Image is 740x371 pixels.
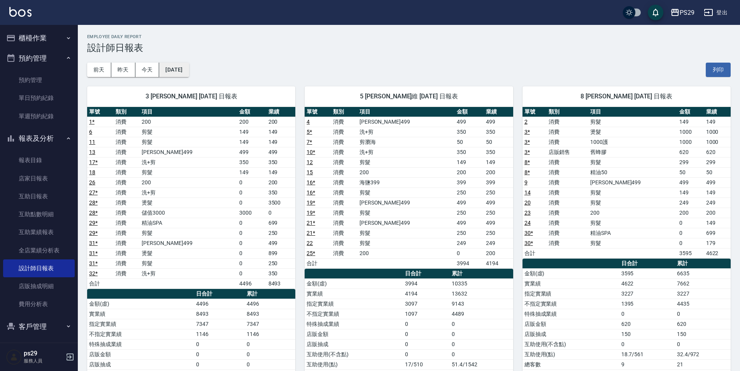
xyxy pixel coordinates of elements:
[588,228,677,238] td: 精油SPA
[547,218,589,228] td: 消費
[331,137,358,147] td: 消費
[704,187,731,198] td: 149
[87,107,295,289] table: a dense table
[704,208,731,218] td: 200
[267,137,296,147] td: 149
[677,198,704,208] td: 249
[331,208,358,218] td: 消費
[6,349,22,365] img: Person
[704,157,731,167] td: 299
[358,208,455,218] td: 剪髮
[194,319,245,329] td: 7347
[267,278,296,289] td: 8493
[704,177,731,187] td: 499
[675,268,731,278] td: 6635
[484,107,513,117] th: 業績
[677,218,704,228] td: 0
[3,241,75,259] a: 全店業績分析表
[237,198,267,208] td: 0
[677,177,704,187] td: 499
[114,117,140,127] td: 消費
[675,319,731,329] td: 620
[9,7,32,17] img: Logo
[677,127,704,137] td: 1000
[403,289,450,299] td: 4194
[3,89,75,107] a: 單日預約紀錄
[331,187,358,198] td: 消費
[237,238,267,248] td: 0
[140,238,237,248] td: [PERSON_NAME]499
[237,167,267,177] td: 149
[237,218,267,228] td: 0
[305,107,513,269] table: a dense table
[524,179,528,185] a: 9
[87,309,194,319] td: 實業績
[89,149,95,155] a: 13
[523,107,731,259] table: a dense table
[704,117,731,127] td: 149
[267,127,296,137] td: 149
[314,93,503,100] span: 5 [PERSON_NAME]維 [DATE] 日報表
[140,258,237,268] td: 剪髮
[89,129,92,135] a: 6
[706,63,731,77] button: 列印
[114,137,140,147] td: 消費
[677,117,704,127] td: 149
[455,177,484,187] td: 399
[3,151,75,169] a: 報表目錄
[140,177,237,187] td: 200
[331,238,358,248] td: 消費
[455,228,484,238] td: 250
[455,167,484,177] td: 200
[547,187,589,198] td: 消費
[140,157,237,167] td: 洗+剪
[523,319,619,329] td: 店販金額
[267,238,296,248] td: 499
[704,167,731,177] td: 50
[484,177,513,187] td: 399
[677,107,704,117] th: 金額
[3,295,75,313] a: 費用分析表
[237,187,267,198] td: 0
[3,205,75,223] a: 互助點數明細
[704,238,731,248] td: 179
[331,218,358,228] td: 消費
[588,208,677,218] td: 200
[588,127,677,137] td: 燙髮
[331,157,358,167] td: 消費
[358,117,455,127] td: [PERSON_NAME]499
[114,268,140,278] td: 消費
[140,147,237,157] td: [PERSON_NAME]499
[484,228,513,238] td: 250
[484,157,513,167] td: 149
[547,117,589,127] td: 消費
[331,117,358,127] td: 消費
[358,228,455,238] td: 剪髮
[114,157,140,167] td: 消費
[114,218,140,228] td: 消費
[237,228,267,238] td: 0
[547,198,589,208] td: 消費
[450,289,513,299] td: 13632
[588,177,677,187] td: [PERSON_NAME]499
[3,223,75,241] a: 互助業績報表
[358,137,455,147] td: 剪瀏海
[588,218,677,228] td: 剪髮
[245,319,295,329] td: 7347
[140,187,237,198] td: 洗+剪
[455,137,484,147] td: 50
[358,187,455,198] td: 剪髮
[305,299,403,309] td: 指定實業績
[704,127,731,137] td: 1000
[331,147,358,157] td: 消費
[547,208,589,218] td: 消費
[547,228,589,238] td: 消費
[450,319,513,329] td: 0
[450,299,513,309] td: 9143
[307,159,313,165] a: 12
[588,187,677,198] td: 剪髮
[114,147,140,157] td: 消費
[305,289,403,299] td: 實業績
[114,238,140,248] td: 消費
[267,258,296,268] td: 250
